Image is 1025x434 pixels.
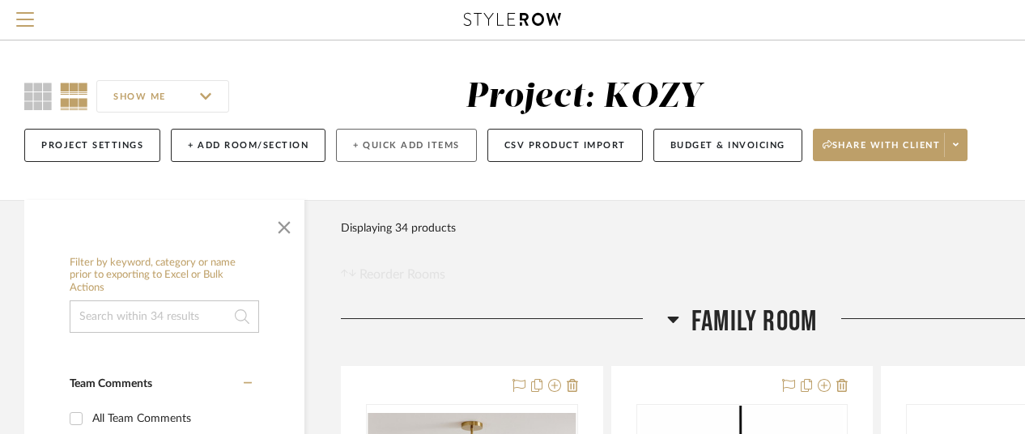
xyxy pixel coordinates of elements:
[691,304,817,339] span: Family Room
[92,406,248,432] div: All Team Comments
[341,265,445,284] button: Reorder Rooms
[70,378,152,389] span: Team Comments
[813,129,968,161] button: Share with client
[70,257,259,295] h6: Filter by keyword, category or name prior to exporting to Excel or Bulk Actions
[823,139,941,164] span: Share with client
[341,212,456,245] div: Displaying 34 products
[24,129,160,162] button: Project Settings
[171,129,325,162] button: + Add Room/Section
[487,129,643,162] button: CSV Product Import
[466,80,703,114] div: Project: KOZY
[359,265,445,284] span: Reorder Rooms
[70,300,259,333] input: Search within 34 results
[336,129,477,162] button: + Quick Add Items
[268,208,300,240] button: Close
[653,129,802,162] button: Budget & Invoicing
